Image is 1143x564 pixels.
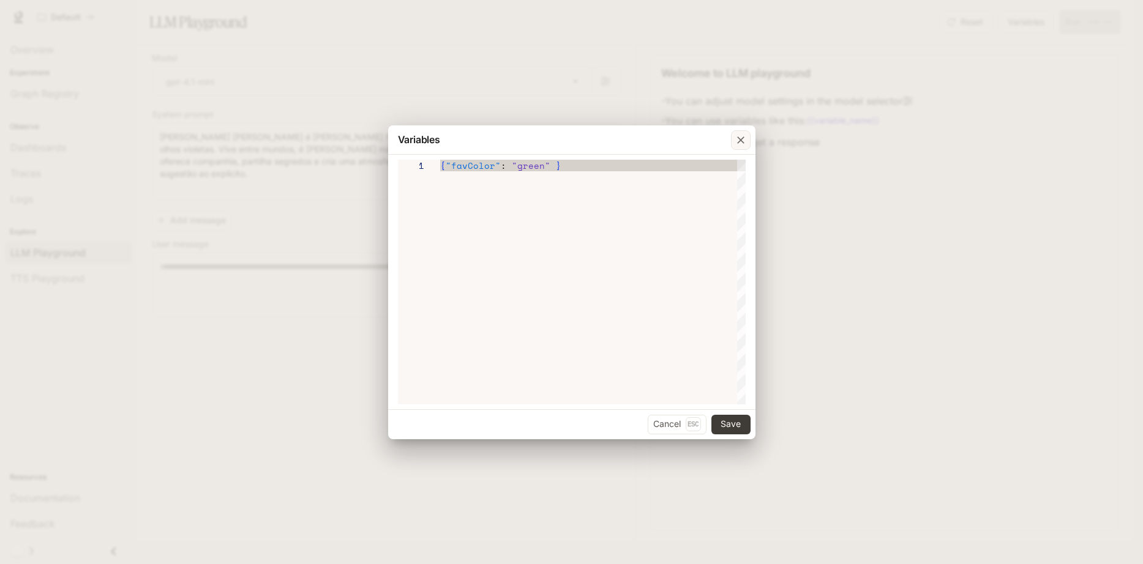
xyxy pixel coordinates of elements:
[398,132,440,147] p: Variables
[512,159,550,172] span: "green"
[440,159,446,172] span: {
[501,159,506,172] span: :
[711,415,751,434] button: Save
[648,415,706,434] button: CancelEsc
[686,417,701,431] p: Esc
[556,159,561,172] span: }
[446,159,501,172] span: "favColor"
[398,160,424,171] div: 1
